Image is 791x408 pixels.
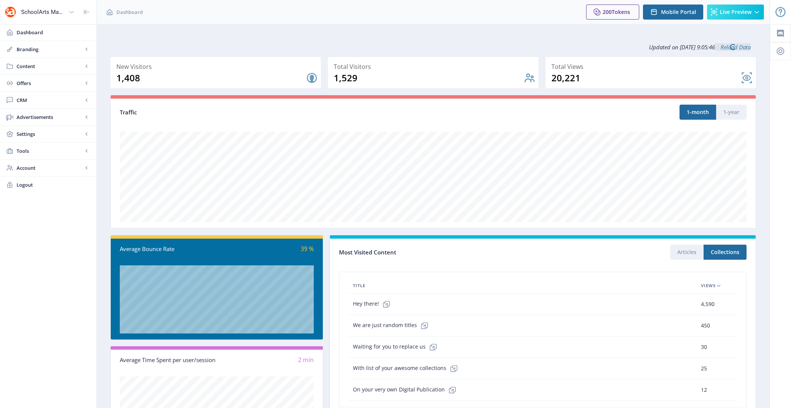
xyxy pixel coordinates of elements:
button: 1-year [716,105,747,120]
div: 1,408 [116,72,306,84]
button: Articles [670,245,704,260]
span: Tokens [612,8,630,15]
button: 1-month [680,105,716,120]
span: On your very own Digital Publication [353,382,460,397]
span: 30 [701,343,707,352]
span: Advertisements [17,113,83,121]
button: Live Preview [707,5,764,20]
div: Most Visited Content [339,247,543,258]
a: Reload Data [715,43,751,51]
span: Views [701,281,716,290]
div: Total Views [551,61,753,72]
span: Live Preview [720,9,751,15]
span: Waiting for you to replace us [353,339,441,355]
button: Collections [704,245,747,260]
span: 39 % [301,245,314,253]
div: Average Time Spent per user/session [120,356,217,364]
span: Offers [17,79,83,87]
span: Settings [17,130,83,138]
div: New Visitors [116,61,318,72]
span: Dashboard [116,8,143,16]
span: Content [17,62,83,70]
img: properties.app_icon.png [5,6,17,18]
span: Dashboard [17,29,90,36]
span: 4,590 [701,300,715,309]
span: CRM [17,96,83,104]
div: 2 min [217,356,314,364]
span: Account [17,164,83,172]
div: SchoolArts Magazine [21,4,66,20]
span: 12 [701,385,707,394]
span: With list of your awesome collections [353,361,461,376]
span: Mobile Portal [661,9,696,15]
span: Branding [17,46,83,53]
span: 25 [701,364,707,373]
span: Tools [17,147,83,155]
div: 20,221 [551,72,741,84]
span: Hey there! [353,297,394,312]
div: Updated on [DATE] 9:05:46 [110,38,756,56]
span: Title [353,281,365,290]
div: Traffic [120,108,433,117]
div: Total Visitors [334,61,535,72]
div: 1,529 [334,72,523,84]
div: Average Bounce Rate [120,245,217,253]
span: 450 [701,321,710,330]
button: 200Tokens [586,5,639,20]
span: Logout [17,181,90,189]
button: Mobile Portal [643,5,703,20]
span: We are just random titles [353,318,432,333]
